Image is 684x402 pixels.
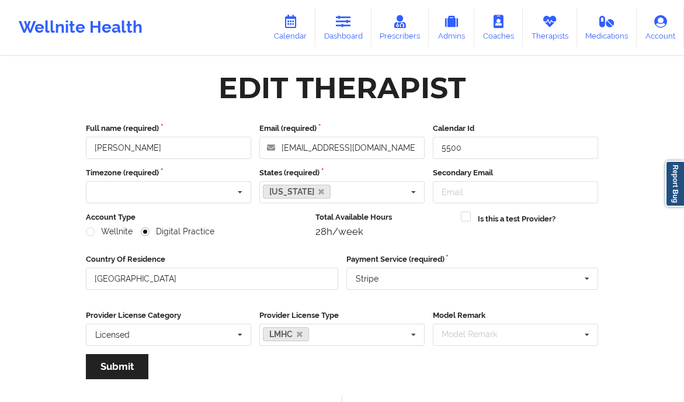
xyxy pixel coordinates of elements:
a: Account [637,8,684,47]
label: Account Type [86,212,307,223]
a: Report Bug [665,161,684,207]
a: Admins [429,8,474,47]
a: [US_STATE] [263,185,331,199]
input: Full name [86,137,251,159]
label: Timezone (required) [86,167,251,179]
a: LMHC [263,327,309,341]
label: Provider License Type [259,310,425,321]
label: Country Of Residence [86,254,338,265]
a: Prescribers [371,8,429,47]
label: Payment Service (required) [346,254,599,265]
a: Coaches [474,8,523,47]
label: Digital Practice [141,227,214,237]
label: Full name (required) [86,123,251,134]
a: Therapists [523,8,577,47]
input: Email [433,181,598,203]
label: Model Remark [433,310,598,321]
button: Submit [86,354,148,379]
a: Dashboard [315,8,371,47]
label: Total Available Hours [315,212,453,223]
label: Email (required) [259,123,425,134]
input: Calendar Id [433,137,598,159]
a: Medications [577,8,637,47]
label: Calendar Id [433,123,598,134]
label: Is this a test Provider? [478,213,555,225]
label: Secondary Email [433,167,598,179]
a: Calendar [265,8,315,47]
label: Provider License Category [86,310,251,321]
div: 28h/week [315,226,453,237]
label: States (required) [259,167,425,179]
label: Wellnite [86,227,133,237]
div: Licensed [95,331,130,339]
div: Edit Therapist [218,70,466,106]
div: Model Remark [439,328,514,341]
input: Email address [259,137,425,159]
div: Stripe [356,275,379,283]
